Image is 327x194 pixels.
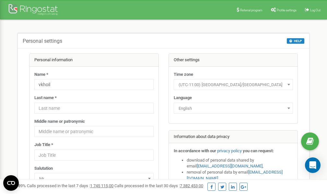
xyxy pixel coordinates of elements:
[174,79,293,90] span: (UTC-11:00) Pacific/Midway
[27,183,113,188] span: Calls processed in the last 7 days :
[174,72,193,78] label: Time zone
[37,174,151,183] span: Mr.
[114,183,203,188] span: Calls processed in the last 30 days :
[34,103,154,114] input: Last name
[176,80,291,89] span: (UTC-11:00) Pacific/Midway
[34,119,85,125] label: Middle name or patronymic
[217,148,242,153] a: privacy policy
[187,169,293,181] li: removal of personal data by email ,
[34,95,57,101] label: Last name *
[180,183,203,188] u: 7 382 453,00
[197,164,263,168] a: [EMAIL_ADDRESS][DOMAIN_NAME]
[34,165,53,172] label: Salutation
[23,38,62,44] h5: Personal settings
[243,148,274,153] strong: you can request:
[287,38,304,44] button: HELP
[34,79,154,90] input: Name
[34,173,154,184] span: Mr.
[169,131,298,143] div: Information about data privacy
[174,148,216,153] strong: In accordance with our
[3,175,19,191] button: Open CMP widget
[176,104,291,113] span: English
[174,103,293,114] span: English
[169,54,298,67] div: Other settings
[34,72,48,78] label: Name *
[174,95,192,101] label: Language
[305,157,321,173] div: Open Intercom Messenger
[187,157,293,169] li: download of personal data shared by email ,
[29,54,158,67] div: Personal information
[310,8,321,12] span: Log Out
[277,8,297,12] span: Profile settings
[34,126,154,137] input: Middle name or patronymic
[90,183,113,188] u: 1 745 115,00
[34,142,53,148] label: Job Title *
[34,150,154,161] input: Job Title
[240,8,263,12] span: Referral program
